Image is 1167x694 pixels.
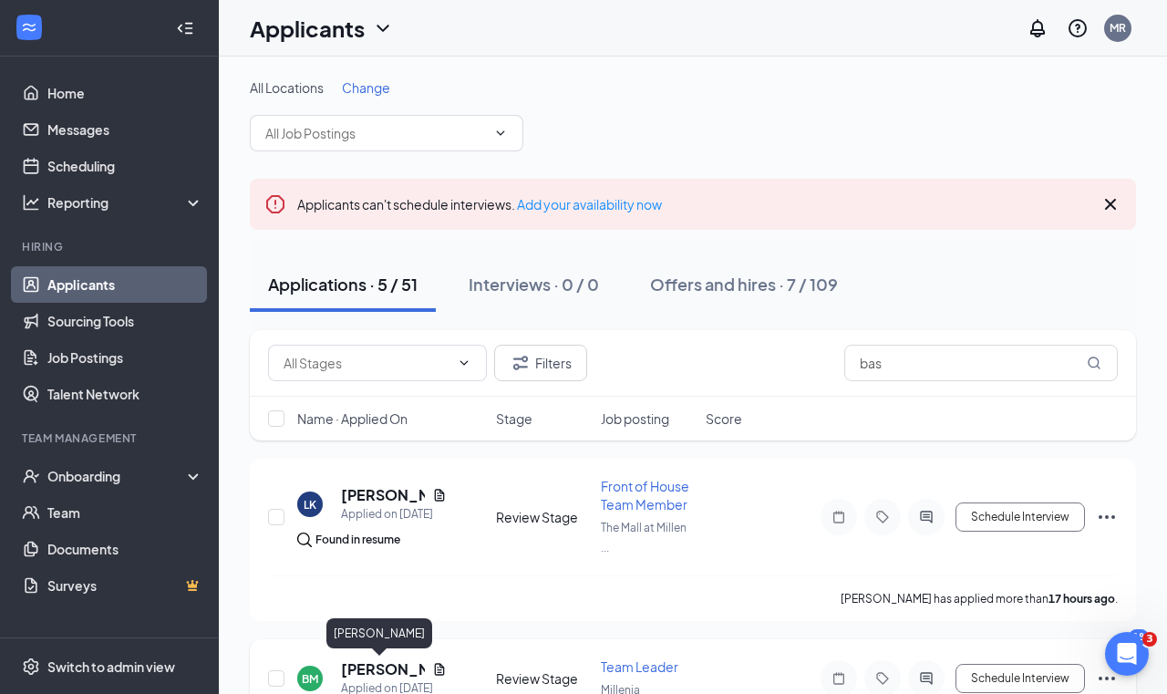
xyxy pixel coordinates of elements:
div: Review Stage [496,508,590,526]
div: BM [302,671,318,687]
h5: [PERSON_NAME] [341,485,425,505]
b: 17 hours ago [1048,592,1115,606]
svg: Analysis [22,193,40,212]
svg: QuestionInfo [1067,17,1089,39]
div: Onboarding [47,467,188,485]
a: SurveysCrown [47,567,203,604]
input: All Job Postings [265,123,486,143]
svg: MagnifyingGlass [1087,356,1101,370]
img: search.bf7aa3482b7795d4f01b.svg [297,533,312,547]
div: Applications · 5 / 51 [268,273,418,295]
button: Filter Filters [494,345,587,381]
svg: Error [264,193,286,215]
div: Applied on [DATE] [341,505,447,523]
span: Front of House Team Member [601,478,689,513]
div: Switch to admin view [47,658,175,676]
a: Documents [47,531,203,567]
div: Hiring [22,239,200,254]
svg: Tag [872,510,893,524]
svg: Note [828,510,850,524]
span: Team Leader [601,658,678,675]
a: Sourcing Tools [47,303,203,339]
a: Scheduling [47,148,203,184]
svg: ActiveChat [915,510,937,524]
h1: Applicants [250,13,365,44]
a: Applicants [47,266,203,303]
div: Found in resume [315,531,400,549]
h5: [PERSON_NAME] [341,659,425,679]
div: Team Management [22,430,200,446]
span: Score [706,409,742,428]
a: Team [47,494,203,531]
svg: Note [828,671,850,686]
svg: Document [432,488,447,502]
svg: WorkstreamLogo [20,18,38,36]
svg: Document [432,662,447,677]
svg: Ellipses [1096,506,1118,528]
span: All Locations [250,79,324,96]
span: The Mall at Millen ... [601,521,687,554]
span: Job posting [601,409,669,428]
div: LK [304,497,316,513]
a: Home [47,75,203,111]
svg: UserCheck [22,467,40,485]
div: [PERSON_NAME] [326,618,432,648]
svg: ChevronDown [457,356,471,370]
a: Add your availability now [517,196,662,212]
svg: Ellipses [1096,668,1118,689]
div: Review Stage [496,669,590,688]
span: Stage [496,409,532,428]
a: Talent Network [47,376,203,412]
span: 3 [1142,632,1157,647]
a: Job Postings [47,339,203,376]
p: [PERSON_NAME] has applied more than . [841,591,1118,606]
a: Messages [47,111,203,148]
button: Schedule Interview [955,502,1085,532]
svg: ChevronDown [493,126,508,140]
div: Reporting [47,193,204,212]
span: Change [342,79,390,96]
button: Schedule Interview [955,664,1085,693]
div: Offers and hires · 7 / 109 [650,273,838,295]
div: MR [1110,20,1126,36]
span: Applicants can't schedule interviews. [297,196,662,212]
div: Interviews · 0 / 0 [469,273,599,295]
svg: Tag [872,671,893,686]
svg: ChevronDown [372,17,394,39]
input: Search in applications [844,345,1118,381]
input: All Stages [284,353,449,373]
iframe: Intercom live chat [1105,632,1149,676]
svg: Cross [1100,193,1121,215]
svg: Notifications [1027,17,1048,39]
span: Name · Applied On [297,409,408,428]
svg: Collapse [176,19,194,37]
svg: Filter [510,352,532,374]
svg: ActiveChat [915,671,937,686]
div: 18 [1129,629,1149,645]
svg: Settings [22,658,40,676]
